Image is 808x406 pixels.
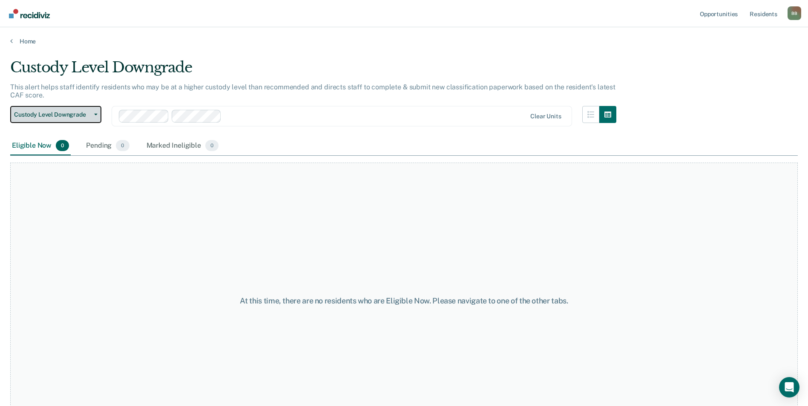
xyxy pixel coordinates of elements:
[207,296,601,306] div: At this time, there are no residents who are Eligible Now. Please navigate to one of the other tabs.
[84,137,131,155] div: Pending0
[205,140,219,151] span: 0
[788,6,801,20] button: Profile dropdown button
[10,137,71,155] div: Eligible Now0
[56,140,69,151] span: 0
[10,59,616,83] div: Custody Level Downgrade
[9,9,50,18] img: Recidiviz
[14,111,91,118] span: Custody Level Downgrade
[788,6,801,20] div: B B
[145,137,221,155] div: Marked Ineligible0
[779,377,799,397] div: Open Intercom Messenger
[116,140,129,151] span: 0
[10,83,615,99] p: This alert helps staff identify residents who may be at a higher custody level than recommended a...
[10,106,101,123] button: Custody Level Downgrade
[530,113,561,120] div: Clear units
[10,37,798,45] a: Home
